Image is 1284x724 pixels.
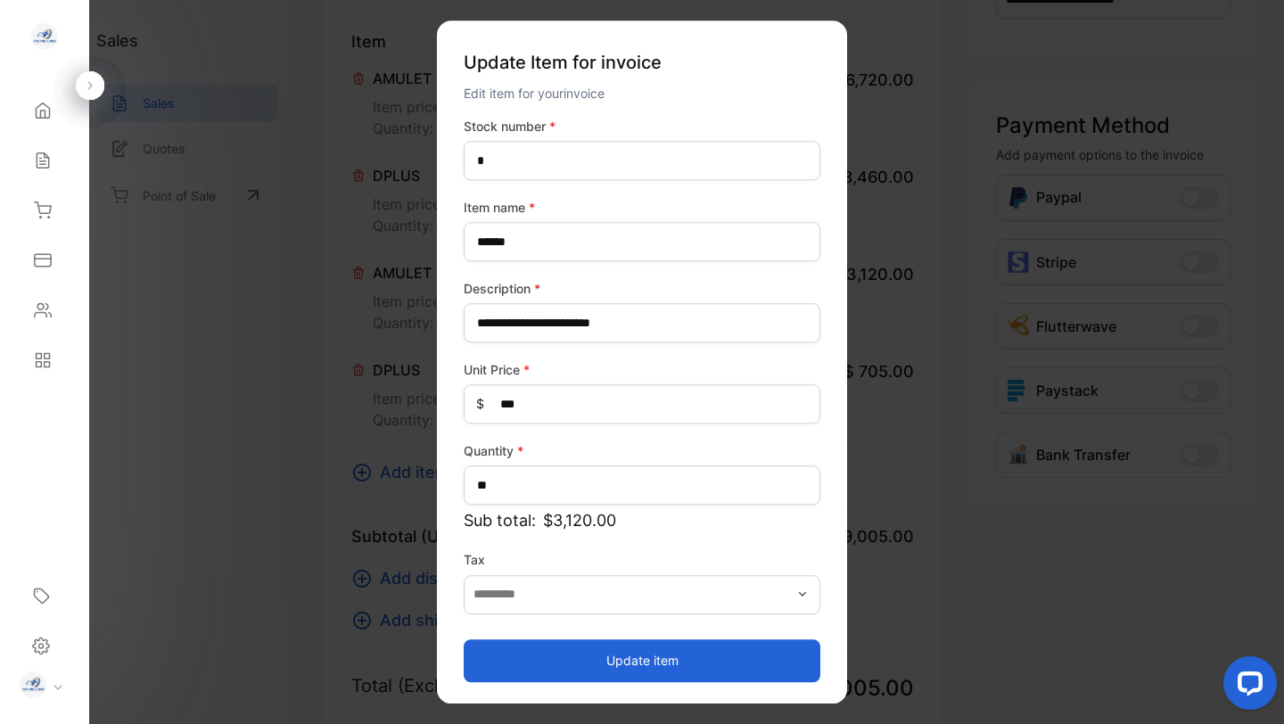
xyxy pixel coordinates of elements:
[1209,649,1284,724] iframe: LiveChat chat widget
[464,360,820,379] label: Unit Price
[464,550,820,569] label: Tax
[543,508,616,532] span: $3,120.00
[464,198,820,217] label: Item name
[464,86,605,101] span: Edit item for your invoice
[31,23,58,50] img: logo
[464,279,820,298] label: Description
[464,117,820,136] label: Stock number
[464,508,820,532] p: Sub total:
[476,395,484,414] span: $
[464,639,820,682] button: Update item
[464,441,820,460] label: Quantity
[464,42,820,83] p: Update Item for invoice
[20,671,46,698] img: profile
